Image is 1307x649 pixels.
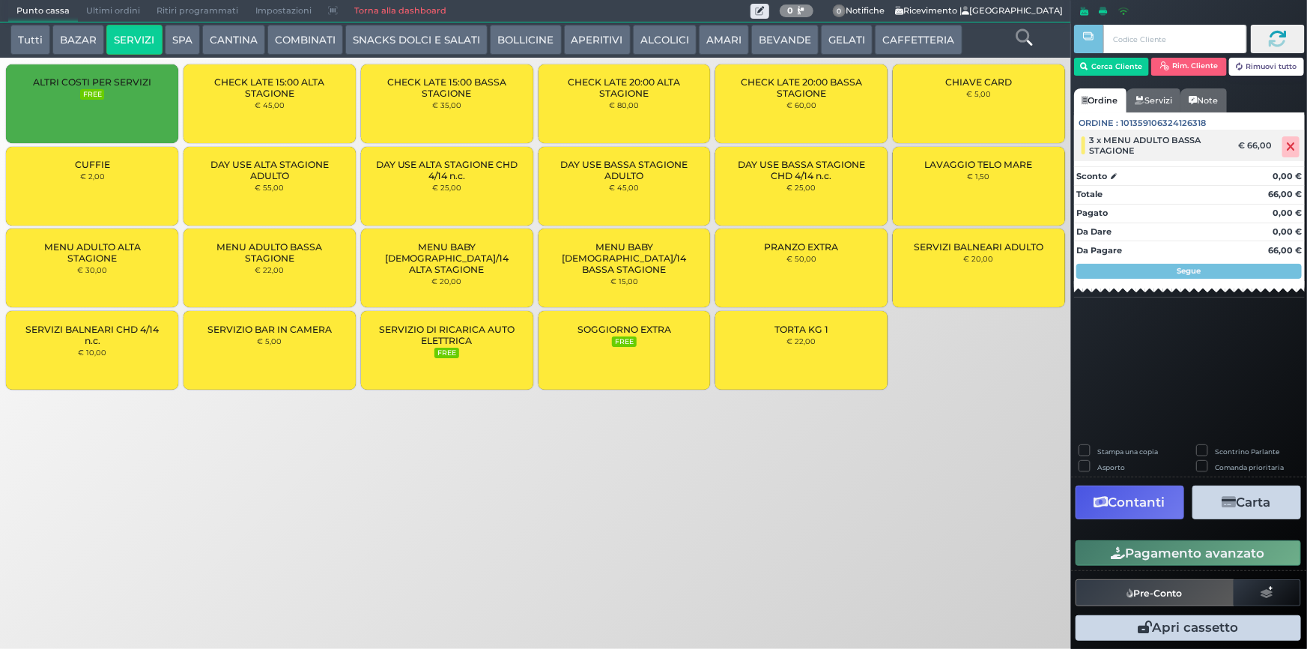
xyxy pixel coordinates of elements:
[1103,25,1246,53] input: Codice Cliente
[1216,447,1280,456] label: Scontrino Parlante
[633,25,697,55] button: ALCOLICI
[1273,226,1302,237] strong: 0,00 €
[609,183,639,192] small: € 45,00
[247,1,320,22] span: Impostazioni
[1089,135,1228,156] span: 3 x MENU ADULTO BASSA STAGIONE
[1216,462,1285,472] label: Comanda prioritaria
[1079,117,1119,130] span: Ordine :
[257,336,282,345] small: € 5,00
[1074,58,1150,76] button: Cerca Cliente
[1177,266,1201,276] strong: Segue
[1236,140,1279,151] div: € 66,00
[765,241,839,253] span: PRANZO EXTRA
[914,241,1043,253] span: SERVIZI BALNEARI ADULTO
[8,1,78,22] span: Punto cassa
[255,183,284,192] small: € 55,00
[787,5,793,16] b: 0
[374,76,521,99] span: CHECK LATE 15:00 BASSA STAGIONE
[10,25,50,55] button: Tutti
[78,1,148,22] span: Ultimi ordini
[196,159,343,181] span: DAY USE ALTA STAGIONE ADULTO
[1268,245,1302,256] strong: 66,00 €
[196,76,343,99] span: CHECK LATE 15:00 ALTA STAGIONE
[821,25,873,55] button: GELATI
[610,277,638,286] small: € 15,00
[833,4,846,18] span: 0
[52,25,104,55] button: BAZAR
[1076,245,1122,256] strong: Da Pagare
[1268,189,1302,199] strong: 66,00 €
[1097,462,1125,472] label: Asporto
[787,183,816,192] small: € 25,00
[786,100,816,109] small: € 60,00
[255,100,285,109] small: € 45,00
[564,25,631,55] button: APERITIVI
[78,348,106,357] small: € 10,00
[751,25,819,55] button: BEVANDE
[875,25,962,55] button: CAFFETTERIA
[966,89,991,98] small: € 5,00
[432,183,461,192] small: € 25,00
[968,172,990,181] small: € 1,50
[1076,189,1103,199] strong: Totale
[1121,117,1207,130] span: 101359106324126318
[432,100,461,109] small: € 35,00
[551,241,697,275] span: MENU BABY [DEMOGRAPHIC_DATA]/14 BASSA STAGIONE
[255,265,284,274] small: € 22,00
[490,25,561,55] button: BOLLICINE
[551,76,697,99] span: CHECK LATE 20:00 ALTA STAGIONE
[1076,579,1234,606] button: Pre-Conto
[1151,58,1227,76] button: Rim. Cliente
[728,76,875,99] span: CHECK LATE 20:00 BASSA STAGIONE
[964,254,994,263] small: € 20,00
[80,172,105,181] small: € 2,00
[699,25,749,55] button: AMARI
[1074,88,1126,112] a: Ordine
[1076,540,1301,566] button: Pagamento avanzato
[551,159,697,181] span: DAY USE BASSA STAGIONE ADULTO
[774,324,828,335] span: TORTA KG 1
[1076,170,1107,183] strong: Sconto
[1097,447,1158,456] label: Stampa una copia
[1076,486,1184,519] button: Contanti
[1076,226,1112,237] strong: Da Dare
[346,1,455,22] a: Torna alla dashboard
[945,76,1012,88] span: CHIAVE CARD
[106,25,162,55] button: SERVIZI
[1273,171,1302,181] strong: 0,00 €
[1192,486,1301,519] button: Carta
[1126,88,1180,112] a: Servizi
[577,324,671,335] span: SOGGIORNO EXTRA
[787,336,816,345] small: € 22,00
[609,100,639,109] small: € 80,00
[612,336,636,347] small: FREE
[148,1,246,22] span: Ritiri programmati
[33,76,151,88] span: ALTRI COSTI PER SERVIZI
[196,241,343,264] span: MENU ADULTO BASSA STAGIONE
[19,241,166,264] span: MENU ADULTO ALTA STAGIONE
[77,265,107,274] small: € 30,00
[1180,88,1226,112] a: Note
[374,324,521,346] span: SERVIZIO DI RICARICA AUTO ELETTRICA
[207,324,332,335] span: SERVIZIO BAR IN CAMERA
[1076,208,1108,218] strong: Pagato
[728,159,875,181] span: DAY USE BASSA STAGIONE CHD 4/14 n.c.
[1076,615,1301,641] button: Apri cassetto
[75,159,110,170] span: CUFFIE
[432,277,462,286] small: € 20,00
[786,254,816,263] small: € 50,00
[267,25,343,55] button: COMBINATI
[374,159,521,181] span: DAY USE ALTA STAGIONE CHD 4/14 n.c.
[345,25,488,55] button: SNACKS DOLCI E SALATI
[1273,208,1302,218] strong: 0,00 €
[165,25,200,55] button: SPA
[925,159,1033,170] span: LAVAGGIO TELO MARE
[80,89,104,100] small: FREE
[19,324,166,346] span: SERVIZI BALNEARI CHD 4/14 n.c.
[202,25,265,55] button: CANTINA
[1229,58,1305,76] button: Rimuovi tutto
[434,348,458,358] small: FREE
[374,241,521,275] span: MENU BABY [DEMOGRAPHIC_DATA]/14 ALTA STAGIONE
